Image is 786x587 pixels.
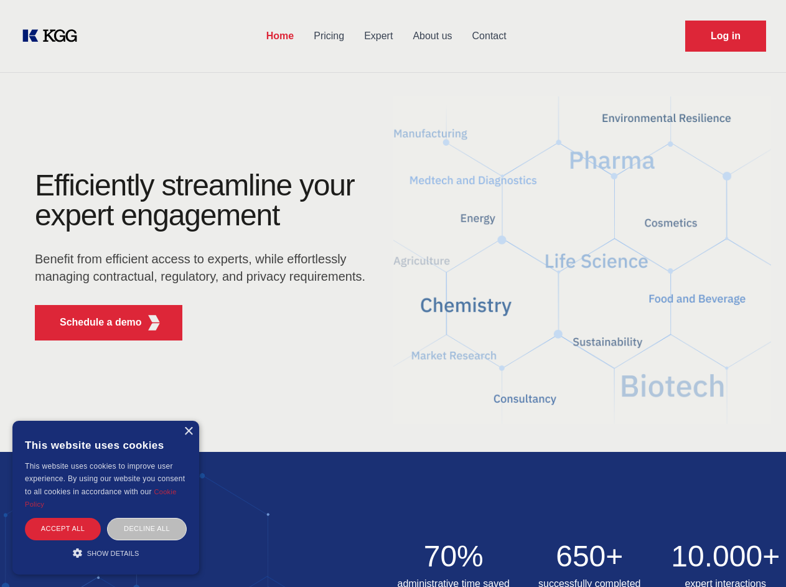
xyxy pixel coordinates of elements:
a: Request Demo [685,21,766,52]
span: Show details [87,550,139,557]
button: Schedule a demoKGG Fifth Element RED [35,305,182,340]
img: KGG Fifth Element RED [393,81,772,439]
a: KOL Knowledge Platform: Talk to Key External Experts (KEE) [20,26,87,46]
a: Pricing [304,20,354,52]
a: Contact [462,20,517,52]
span: This website uses cookies to improve user experience. By using our website you consent to all coo... [25,462,185,496]
a: About us [403,20,462,52]
a: Expert [354,20,403,52]
img: KGG Fifth Element RED [146,315,162,331]
div: Accept all [25,518,101,540]
h2: 650+ [529,542,650,571]
h2: 70% [393,542,515,571]
p: Benefit from efficient access to experts, while effortlessly managing contractual, regulatory, an... [35,250,373,285]
div: Decline all [107,518,187,540]
div: This website uses cookies [25,430,187,460]
div: Show details [25,547,187,559]
p: Schedule a demo [60,315,142,330]
h1: Efficiently streamline your expert engagement [35,171,373,230]
a: Home [256,20,304,52]
div: Close [184,427,193,436]
a: Cookie Policy [25,488,177,508]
